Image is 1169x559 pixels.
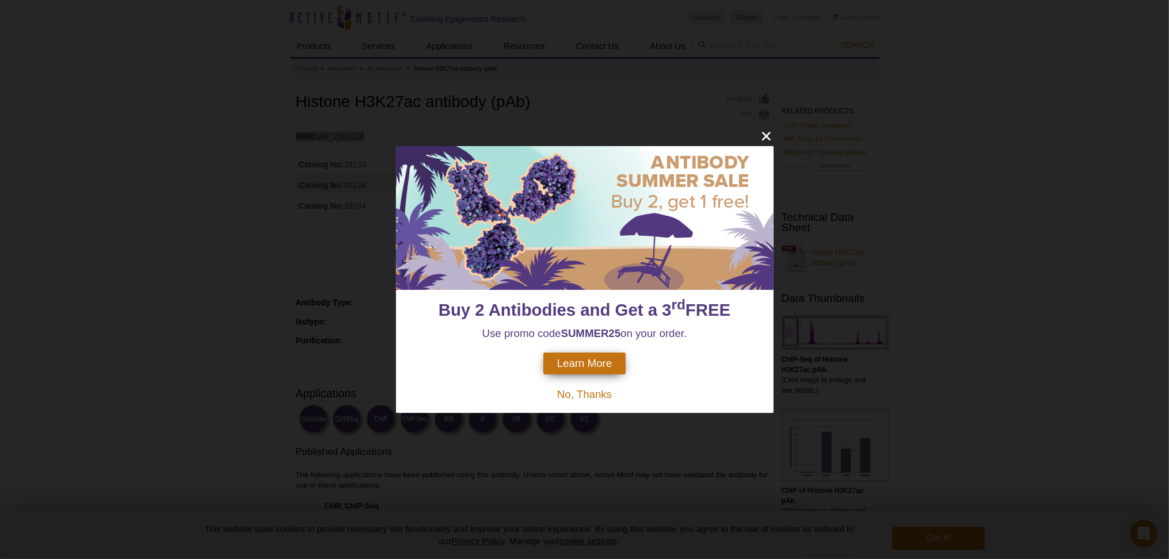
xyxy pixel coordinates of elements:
span: Learn More [557,357,612,370]
span: Use promo code on your order. [482,327,687,339]
span: No, Thanks [557,388,612,400]
sup: rd [672,297,686,312]
button: close [759,129,774,143]
strong: SUMMER25 [561,327,621,339]
span: Buy 2 Antibodies and Get a 3 FREE [439,300,730,319]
